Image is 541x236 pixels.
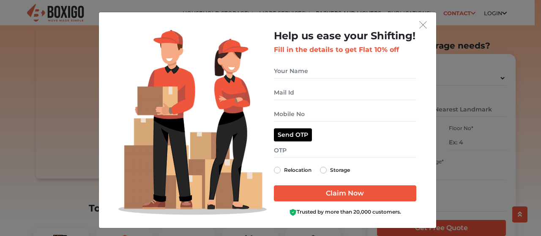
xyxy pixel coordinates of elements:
[118,30,267,215] img: Lead Welcome Image
[284,165,311,175] label: Relocation
[274,107,416,122] input: Mobile No
[274,46,416,54] h3: Fill in the details to get Flat 10% off
[330,165,350,175] label: Storage
[274,128,312,141] button: Send OTP
[274,143,416,158] input: OTP
[419,21,427,29] img: exit
[274,185,416,201] input: Claim Now
[289,209,297,216] img: Boxigo Customer Shield
[274,30,416,42] h2: Help us ease your Shifting!
[274,208,416,216] div: Trusted by more than 20,000 customers.
[274,64,416,79] input: Your Name
[274,85,416,100] input: Mail Id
